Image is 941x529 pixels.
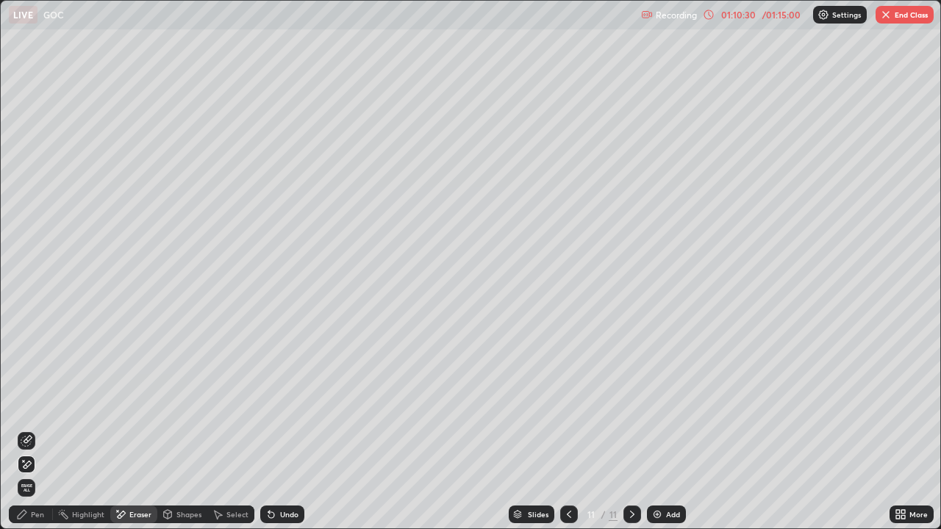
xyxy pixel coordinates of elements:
div: Pen [31,511,44,518]
div: 01:10:30 [718,10,759,19]
p: Settings [832,11,861,18]
img: add-slide-button [651,508,663,520]
div: / [601,510,606,519]
img: recording.375f2c34.svg [641,9,653,21]
div: Undo [280,511,298,518]
img: class-settings-icons [817,9,829,21]
p: LIVE [13,9,33,21]
div: Slides [528,511,548,518]
div: Eraser [129,511,151,518]
div: / 01:15:00 [759,10,804,19]
div: Shapes [176,511,201,518]
div: 11 [609,508,618,521]
div: More [909,511,928,518]
span: Erase all [18,483,35,492]
div: 11 [584,510,598,519]
div: Highlight [72,511,104,518]
p: GOC [43,9,64,21]
div: Select [226,511,248,518]
img: end-class-cross [880,9,892,21]
button: End Class [876,6,934,24]
div: Add [666,511,680,518]
p: Recording [656,10,697,21]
